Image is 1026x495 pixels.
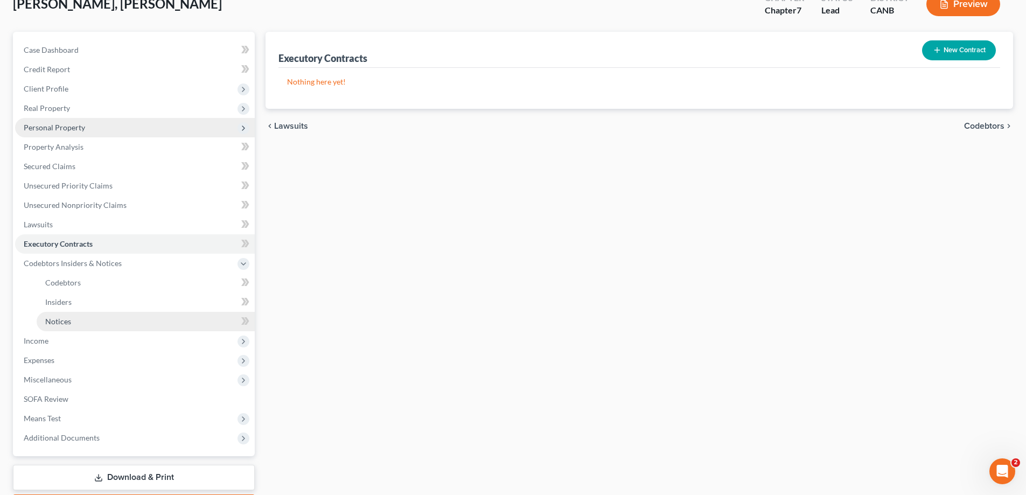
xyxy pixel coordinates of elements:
[24,162,75,171] span: Secured Claims
[24,355,54,365] span: Expenses
[278,52,367,65] div: Executory Contracts
[15,389,255,409] a: SOFA Review
[24,220,53,229] span: Lawsuits
[922,40,996,60] button: New Contract
[24,433,100,442] span: Additional Documents
[24,414,61,423] span: Means Test
[821,4,853,17] div: Lead
[45,297,72,306] span: Insiders
[870,4,909,17] div: CANB
[24,103,70,113] span: Real Property
[964,122,1004,130] span: Codebtors
[24,336,48,345] span: Income
[24,45,79,54] span: Case Dashboard
[15,234,255,254] a: Executory Contracts
[24,200,127,210] span: Unsecured Nonpriority Claims
[797,5,801,15] span: 7
[24,375,72,384] span: Miscellaneous
[45,317,71,326] span: Notices
[15,196,255,215] a: Unsecured Nonpriority Claims
[24,65,70,74] span: Credit Report
[37,312,255,331] a: Notices
[15,60,255,79] a: Credit Report
[13,465,255,490] a: Download & Print
[24,394,68,403] span: SOFA Review
[24,259,122,268] span: Codebtors Insiders & Notices
[765,4,804,17] div: Chapter
[266,122,308,130] button: chevron_left Lawsuits
[15,176,255,196] a: Unsecured Priority Claims
[15,137,255,157] a: Property Analysis
[37,292,255,312] a: Insiders
[24,142,83,151] span: Property Analysis
[287,76,992,87] p: Nothing here yet!
[266,122,274,130] i: chevron_left
[45,278,81,287] span: Codebtors
[15,40,255,60] a: Case Dashboard
[24,239,93,248] span: Executory Contracts
[24,123,85,132] span: Personal Property
[1011,458,1020,467] span: 2
[24,181,113,190] span: Unsecured Priority Claims
[15,157,255,176] a: Secured Claims
[989,458,1015,484] iframe: Intercom live chat
[274,122,308,130] span: Lawsuits
[964,122,1013,130] button: Codebtors chevron_right
[24,84,68,93] span: Client Profile
[1004,122,1013,130] i: chevron_right
[37,273,255,292] a: Codebtors
[15,215,255,234] a: Lawsuits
